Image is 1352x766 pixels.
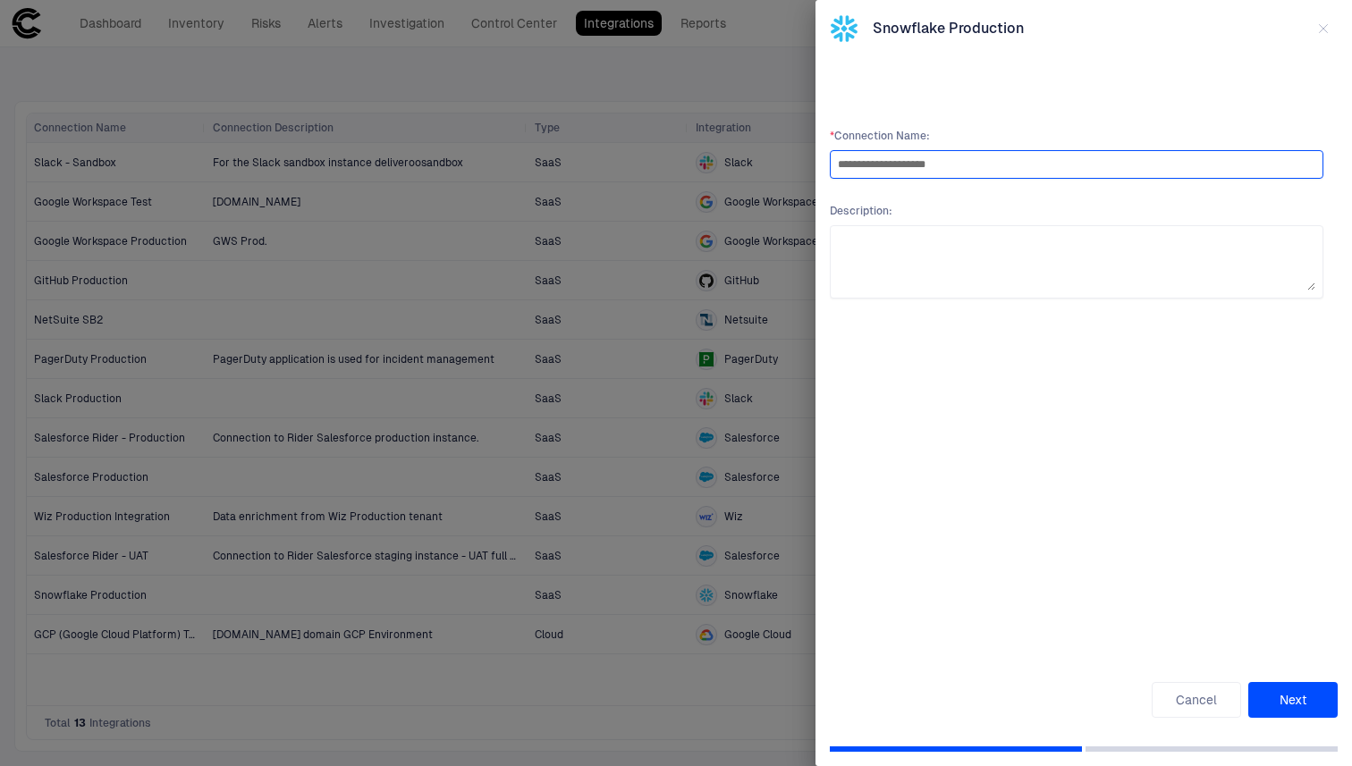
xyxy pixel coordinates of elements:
div: Snowflake [830,14,858,43]
span: Connection Name : [830,129,1323,143]
button: Next [1248,682,1338,718]
span: Description : [830,204,1323,218]
button: Cancel [1152,682,1241,718]
span: Snowflake Production [873,20,1024,38]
